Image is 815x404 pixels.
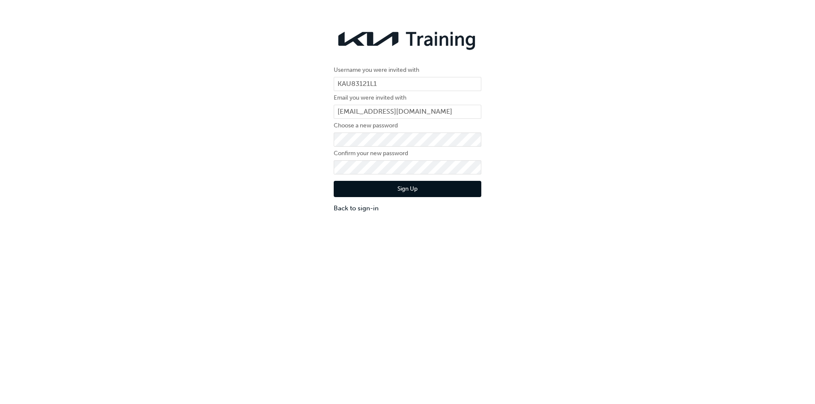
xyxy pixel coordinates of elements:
label: Email you were invited with [334,93,481,103]
img: kia-training [334,26,481,52]
label: Username you were invited with [334,65,481,75]
input: Username [334,77,481,91]
a: Back to sign-in [334,203,481,213]
button: Sign Up [334,181,481,197]
label: Choose a new password [334,121,481,131]
label: Confirm your new password [334,148,481,159]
